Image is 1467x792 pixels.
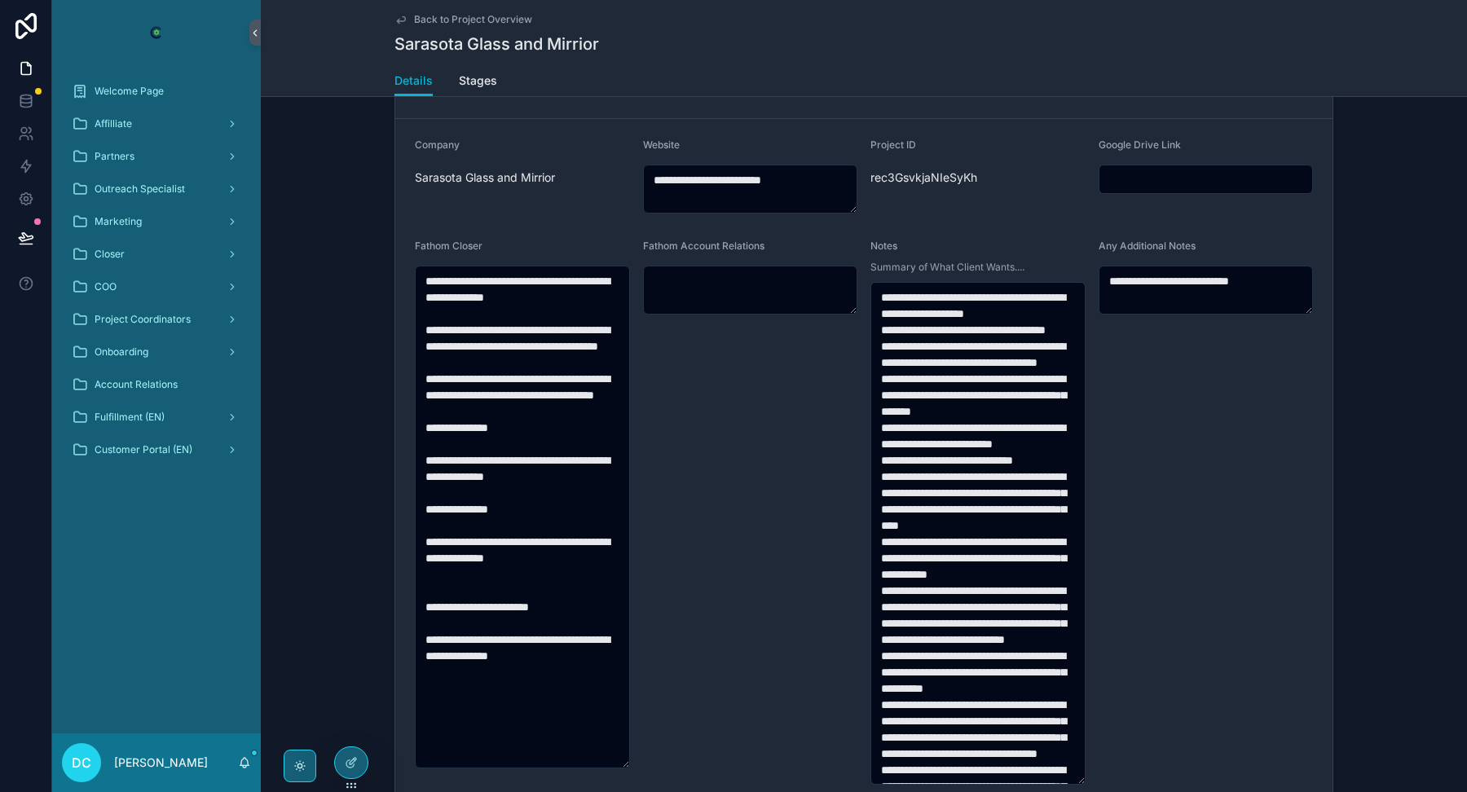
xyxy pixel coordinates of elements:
a: Outreach Specialist [62,174,251,204]
a: Back to Project Overview [394,13,532,26]
a: Stages [459,66,497,99]
span: Google Drive Link [1099,139,1181,151]
span: Stages [459,73,497,89]
span: DC [72,753,91,772]
span: Details [394,73,433,89]
span: Partners [95,150,134,163]
span: Back to Project Overview [414,13,532,26]
span: Summary of What Client Wants.... [870,261,1024,274]
a: Fulfillment (EN) [62,403,251,432]
a: Customer Portal (EN) [62,435,251,464]
span: Project ID [870,139,916,151]
span: Website [643,139,680,151]
div: scrollable content [52,65,261,486]
span: Notes [870,240,897,252]
span: Project Coordinators [95,313,191,326]
a: Account Relations [62,370,251,399]
span: Welcome Page [95,85,164,98]
span: Affilliate [95,117,132,130]
span: Marketing [95,215,142,228]
a: COO [62,272,251,301]
a: Onboarding [62,337,251,367]
span: Company [415,139,460,151]
span: Onboarding [95,345,148,359]
span: Account Relations [95,378,178,391]
span: COO [95,280,117,293]
img: App logo [143,20,170,46]
a: Project Coordinators [62,305,251,334]
a: Partners [62,142,251,171]
span: Any Additional Notes [1099,240,1196,252]
p: [PERSON_NAME] [114,755,208,771]
span: Closer [95,248,125,261]
span: Fathom Closer [415,240,482,252]
h1: Sarasota Glass and Mirrior [394,33,599,55]
a: Welcome Page [62,77,251,106]
span: Fathom Account Relations [643,240,764,252]
span: Customer Portal (EN) [95,443,192,456]
span: Sarasota Glass and Mirrior [415,169,630,186]
a: Affilliate [62,109,251,139]
span: Fulfillment (EN) [95,411,165,424]
a: Marketing [62,207,251,236]
a: Closer [62,240,251,269]
a: Details [394,66,433,97]
span: rec3GsvkjaNIeSyKh [870,169,1086,186]
span: Outreach Specialist [95,183,185,196]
